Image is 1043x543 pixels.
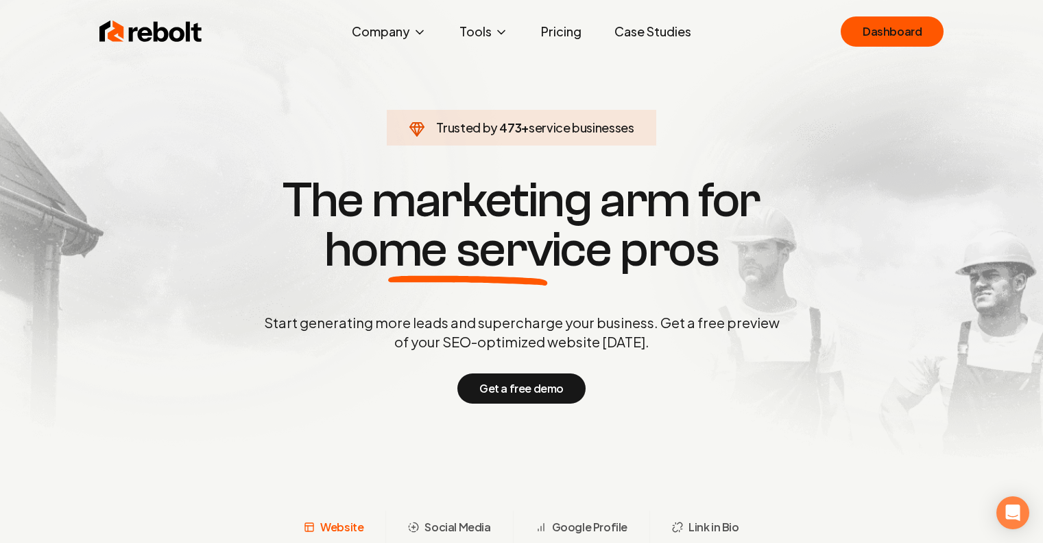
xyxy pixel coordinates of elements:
span: service businesses [529,119,634,135]
img: Rebolt Logo [99,18,202,45]
span: home service [324,225,612,275]
a: Pricing [530,18,592,45]
h1: The marketing arm for pros [193,176,851,275]
button: Tools [448,18,519,45]
a: Case Studies [603,18,702,45]
a: Dashboard [841,16,944,47]
span: Website [320,519,363,535]
span: Google Profile [552,519,627,535]
span: Trusted by [436,119,497,135]
div: Open Intercom Messenger [996,496,1029,529]
p: Start generating more leads and supercharge your business. Get a free preview of your SEO-optimiz... [261,313,782,351]
span: + [521,119,529,135]
button: Company [341,18,437,45]
button: Get a free demo [457,373,586,404]
span: Social Media [424,519,490,535]
span: Link in Bio [688,519,739,535]
span: 473 [499,118,521,137]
